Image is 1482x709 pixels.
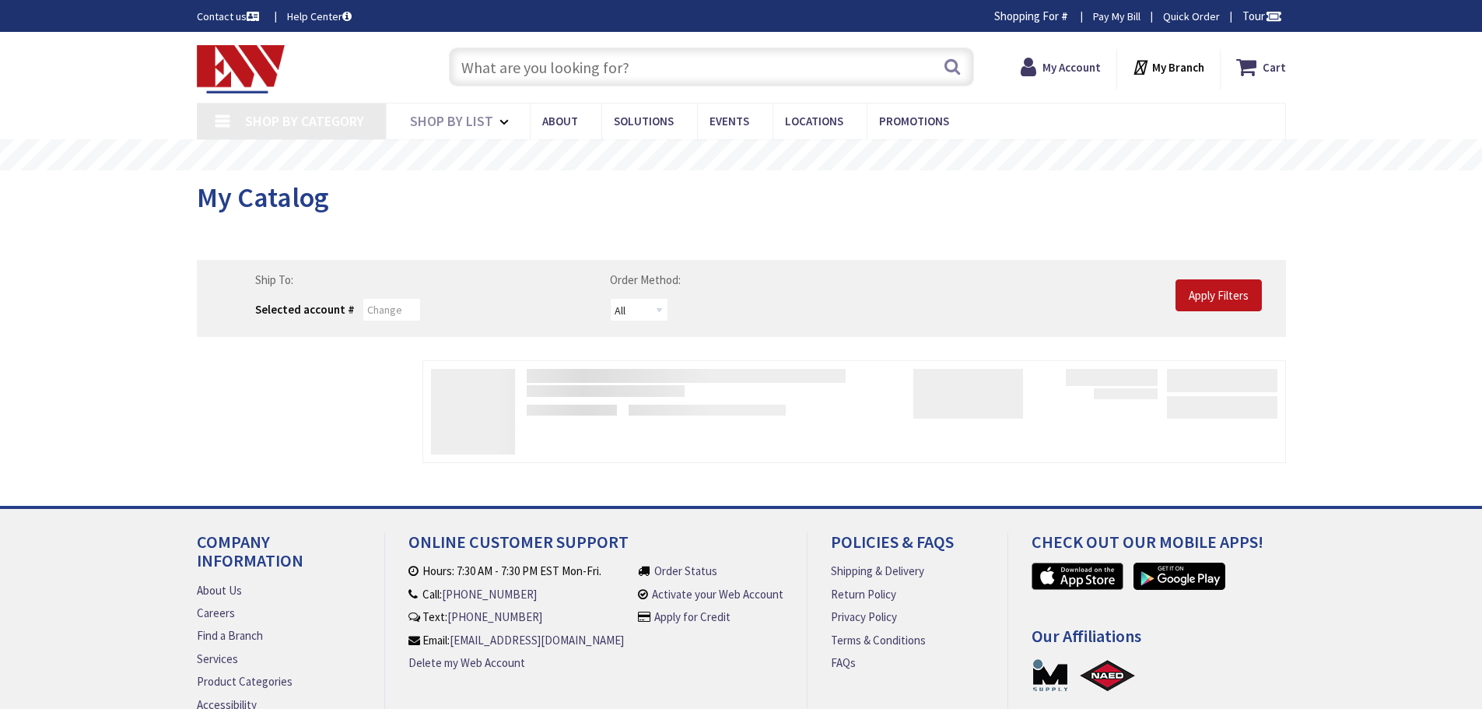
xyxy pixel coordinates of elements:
[652,586,783,602] a: Activate your Web Account
[1093,9,1140,24] a: Pay My Bill
[542,114,578,128] span: About
[1032,627,1298,657] h4: Our Affiliations
[449,47,974,86] input: What are you looking for?
[831,609,897,625] a: Privacy Policy
[1163,9,1220,24] a: Quick Order
[994,9,1059,23] span: Shopping For
[408,632,624,648] li: Email:
[1152,60,1204,75] strong: My Branch
[879,114,949,128] span: Promotions
[197,582,242,598] a: About Us
[408,563,624,579] li: Hours: 7:30 AM - 7:30 PM EST Mon-Fri.
[255,301,355,318] div: Selected account #
[1175,279,1262,312] input: Apply Filters
[1032,532,1298,563] h4: Check out Our Mobile Apps!
[831,632,926,648] a: Terms & Conditions
[654,609,730,625] a: Apply for Credit
[408,586,624,602] li: Call:
[197,532,361,581] h4: Company Information
[197,45,286,93] img: Electrical Wholesalers, Inc.
[450,632,624,648] a: [EMAIL_ADDRESS][DOMAIN_NAME]
[654,563,717,579] a: Order Status
[1242,9,1282,23] span: Tour
[408,609,624,625] li: Text:
[197,651,238,667] a: Services
[709,114,749,128] span: Events
[197,605,235,621] a: Careers
[1021,53,1101,81] a: My Account
[197,180,329,215] span: My Catalog
[363,298,421,321] input: Change
[197,673,293,690] a: Product Categories
[447,609,542,625] a: [PHONE_NUMBER]
[1042,60,1101,75] strong: My Account
[831,586,896,602] a: Return Policy
[1132,53,1204,81] div: My Branch
[410,112,493,130] span: Shop By List
[197,627,263,644] a: Find a Branch
[1236,53,1286,81] a: Cart
[831,532,983,563] h4: Policies & FAQs
[1061,9,1068,23] strong: #
[408,532,783,563] h4: Online Customer Support
[831,655,856,671] a: FAQs
[255,272,293,288] label: Ship To:
[831,563,924,579] a: Shipping & Delivery
[197,9,262,24] a: Contact us
[785,114,843,128] span: Locations
[1079,658,1137,693] a: NAED
[245,112,364,130] span: Shop By Category
[600,147,885,164] rs-layer: Free Same Day Pickup at 19 Locations
[287,9,352,24] a: Help Center
[614,114,674,128] span: Solutions
[1263,53,1286,81] strong: Cart
[442,586,537,602] a: [PHONE_NUMBER]
[1032,658,1069,693] a: MSUPPLY
[610,272,681,288] label: Order Method:
[408,655,525,671] a: Delete my Web Account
